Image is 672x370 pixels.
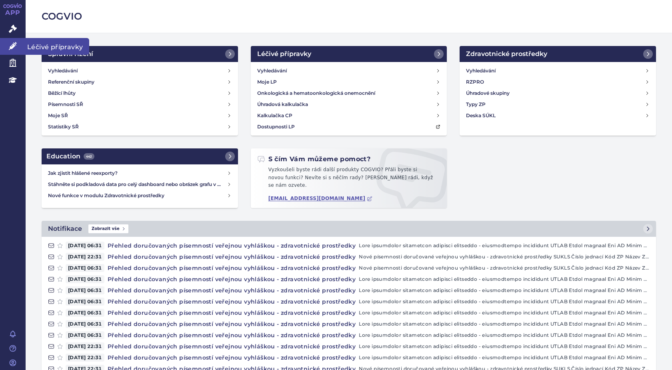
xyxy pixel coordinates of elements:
a: Úhradová kalkulačka [254,99,444,110]
p: Lore ipsumdolor sitametcon adipisci elitseddo - eiusmodtempo incididunt UTLAB Etdol magnaal Eni A... [359,298,650,306]
h2: Education [46,152,94,161]
a: Úhradové skupiny [463,88,653,99]
h4: Typy ZP [466,100,486,108]
a: Dostupnosti LP [254,121,444,132]
a: Zdravotnické prostředky [460,46,656,62]
span: [DATE] 06:31 [66,242,104,250]
span: [DATE] 06:31 [66,309,104,317]
h4: Dostupnosti LP [257,123,295,131]
span: [DATE] 06:31 [66,275,104,283]
p: Lore ipsumdolor sitametcon adipisci elitseddo - eiusmodtempo incididunt UTLAB Etdol magnaal Eni A... [359,286,650,294]
span: [DATE] 22:31 [66,342,104,350]
span: [DATE] 06:31 [66,286,104,294]
h4: Přehled doručovaných písemností veřejnou vyhláškou - zdravotnické prostředky [104,242,359,250]
h4: Přehled doručovaných písemností veřejnou vyhláškou - zdravotnické prostředky [104,309,359,317]
h2: Léčivé přípravky [257,49,311,59]
a: Education442 [42,148,238,164]
h4: Přehled doručovaných písemností veřejnou vyhláškou - zdravotnické prostředky [104,253,359,261]
span: [DATE] 06:31 [66,331,104,339]
span: [DATE] 22:31 [66,253,104,261]
span: [DATE] 06:31 [66,264,104,272]
p: Lore ipsumdolor sitametcon adipisci elitseddo - eiusmodtempo incididunt UTLAB Etdol magnaal Eni A... [359,342,650,350]
a: Vyhledávání [254,65,444,76]
h4: Úhradové skupiny [466,89,510,97]
h2: S čím Vám můžeme pomoct? [257,155,371,164]
a: NotifikaceZobrazit vše [42,221,656,237]
span: Léčivé přípravky [26,38,89,55]
h4: Kalkulačka CP [257,112,292,120]
a: Vyhledávání [463,65,653,76]
h4: Statistiky SŘ [48,123,79,131]
a: Běžící lhůty [45,88,235,99]
a: Moje LP [254,76,444,88]
h4: Moje SŘ [48,112,68,120]
h2: COGVIO [42,10,656,23]
a: Správní řízení [42,46,238,62]
h4: Přehled doručovaných písemností veřejnou vyhláškou - zdravotnické prostředky [104,320,359,328]
h4: Deska SÚKL [466,112,496,120]
h2: Zdravotnické prostředky [466,49,547,59]
span: [DATE] 06:31 [66,298,104,306]
a: Stáhněte si podkladová data pro celý dashboard nebo obrázek grafu v COGVIO App modulu Analytics [45,179,235,190]
p: Nové písemnosti doručované veřejnou vyhláškou - zdravotnické prostředky SUKLS Číslo jednací Kód Z... [359,264,650,272]
h4: Písemnosti SŘ [48,100,83,108]
h4: Přehled doručovaných písemností veřejnou vyhláškou - zdravotnické prostředky [104,298,359,306]
a: Referenční skupiny [45,76,235,88]
span: [DATE] 22:31 [66,354,104,362]
p: Lore ipsumdolor sitametcon adipisci elitseddo - eiusmodtempo incididunt UTLAB Etdol magnaal Eni A... [359,331,650,339]
a: Typy ZP [463,99,653,110]
h4: Nové funkce v modulu Zdravotnické prostředky [48,192,227,200]
h4: Přehled doručovaných písemností veřejnou vyhláškou - zdravotnické prostředky [104,331,359,339]
a: Nové funkce v modulu Zdravotnické prostředky [45,190,235,201]
p: Lore ipsumdolor sitametcon adipisci elitseddo - eiusmodtempo incididunt UTLAB Etdol magnaal Eni A... [359,275,650,283]
a: Deska SÚKL [463,110,653,121]
a: Kalkulačka CP [254,110,444,121]
h4: Stáhněte si podkladová data pro celý dashboard nebo obrázek grafu v COGVIO App modulu Analytics [48,180,227,188]
a: Písemnosti SŘ [45,99,235,110]
h4: RZPRO [466,78,484,86]
h2: Notifikace [48,224,82,234]
h4: Onkologická a hematoonkologická onemocnění [257,89,375,97]
h4: Přehled doručovaných písemností veřejnou vyhláškou - zdravotnické prostředky [104,354,359,362]
h4: Vyhledávání [48,67,78,75]
span: 442 [84,153,94,160]
a: Jak zjistit hlášené reexporty? [45,168,235,179]
h4: Běžící lhůty [48,89,76,97]
p: Lore ipsumdolor sitametcon adipisci elitseddo - eiusmodtempo incididunt UTLAB Etdol magnaal Eni A... [359,320,650,328]
a: Statistiky SŘ [45,121,235,132]
p: Lore ipsumdolor sitametcon adipisci elitseddo - eiusmodtempo incididunt UTLAB Etdol magnaal Eni A... [359,309,650,317]
h4: Vyhledávání [466,67,496,75]
a: Onkologická a hematoonkologická onemocnění [254,88,444,99]
a: RZPRO [463,76,653,88]
h4: Referenční skupiny [48,78,94,86]
p: Nové písemnosti doručované veřejnou vyhláškou - zdravotnické prostředky SUKLS Číslo jednací Kód Z... [359,253,650,261]
h4: Jak zjistit hlášené reexporty? [48,169,227,177]
h4: Úhradová kalkulačka [257,100,308,108]
span: [DATE] 06:31 [66,320,104,328]
h4: Moje LP [257,78,277,86]
a: [EMAIL_ADDRESS][DOMAIN_NAME] [268,196,373,202]
p: Lore ipsumdolor sitametcon adipisci elitseddo - eiusmodtempo incididunt UTLAB Etdol magnaal Eni A... [359,242,650,250]
a: Léčivé přípravky [251,46,447,62]
p: Vyzkoušeli byste rádi další produkty COGVIO? Přáli byste si novou funkci? Nevíte si s něčím rady?... [257,166,441,193]
a: Vyhledávání [45,65,235,76]
h4: Přehled doručovaných písemností veřejnou vyhláškou - zdravotnické prostředky [104,342,359,350]
h4: Přehled doručovaných písemností veřejnou vyhláškou - zdravotnické prostředky [104,286,359,294]
span: Zobrazit vše [88,224,128,233]
h4: Přehled doručovaných písemností veřejnou vyhláškou - zdravotnické prostředky [104,264,359,272]
a: Moje SŘ [45,110,235,121]
h4: Přehled doručovaných písemností veřejnou vyhláškou - zdravotnické prostředky [104,275,359,283]
p: Lore ipsumdolor sitametcon adipisci elitseddo - eiusmodtempo incididunt UTLAB Etdol magnaal Eni A... [359,354,650,362]
h4: Vyhledávání [257,67,287,75]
